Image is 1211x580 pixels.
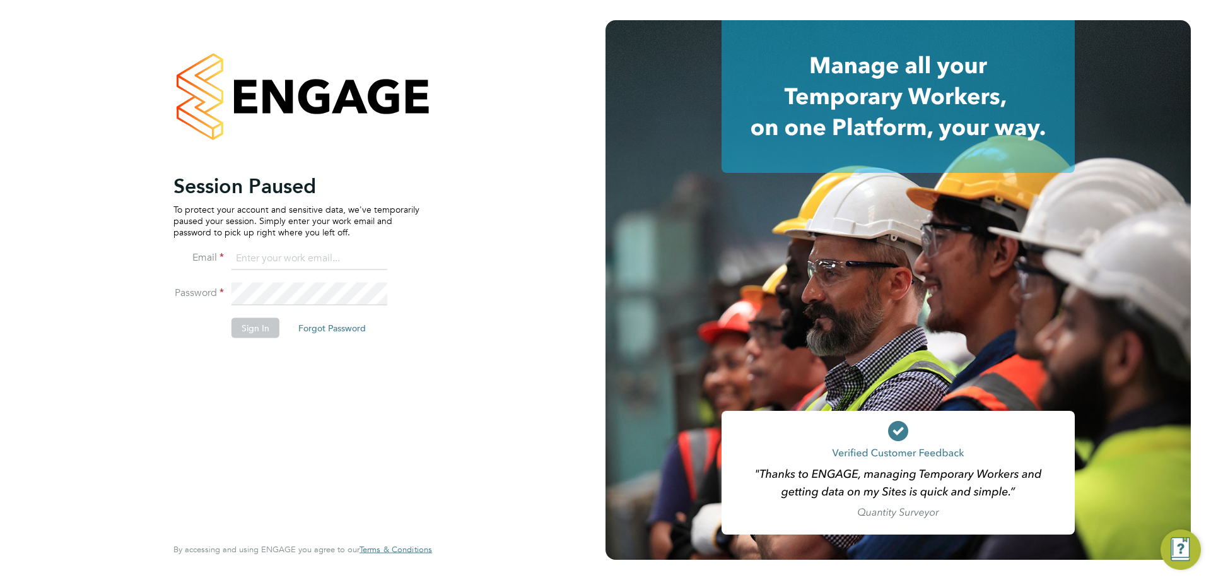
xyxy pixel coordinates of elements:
span: By accessing and using ENGAGE you agree to our [173,544,432,555]
button: Engage Resource Center [1161,530,1201,570]
button: Sign In [231,317,279,338]
a: Terms & Conditions [360,545,432,555]
h2: Session Paused [173,173,419,198]
input: Enter your work email... [231,247,387,270]
p: To protect your account and sensitive data, we've temporarily paused your session. Simply enter y... [173,203,419,238]
button: Forgot Password [288,317,376,338]
label: Email [173,251,224,264]
span: Terms & Conditions [360,544,432,555]
label: Password [173,286,224,299]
